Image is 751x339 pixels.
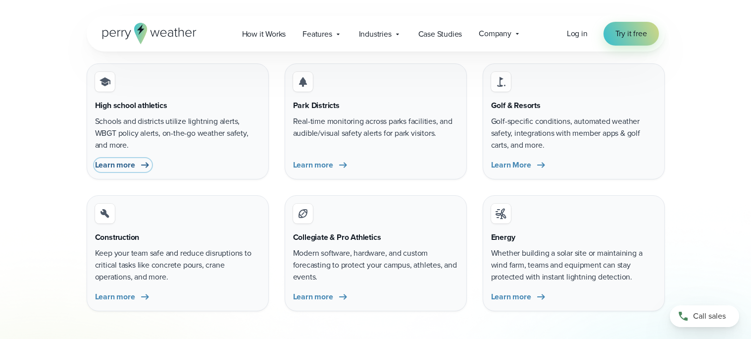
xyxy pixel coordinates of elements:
[491,115,656,151] p: Golf-specific conditions, automated weather safety, integrations with member apps & golf carts, a...
[95,100,167,112] h3: High school athletics
[95,159,151,171] a: Learn more
[491,159,547,171] a: Learn More
[95,231,140,243] h3: Construction
[293,100,340,112] h3: Park Districts
[293,291,349,303] a: Learn more
[293,159,333,171] span: Learn more
[567,28,588,39] span: Log in
[693,310,726,322] span: Call sales
[293,159,349,171] a: Learn more
[491,100,541,112] h3: Golf & Resorts
[293,291,333,303] span: Learn more
[359,28,392,40] span: Industries
[242,28,286,40] span: How it Works
[479,28,511,40] span: Company
[670,305,739,327] a: Call sales
[234,24,295,44] a: How it Works
[567,28,588,40] a: Log in
[95,291,151,303] a: Learn more
[95,159,135,171] span: Learn more
[491,291,531,303] span: Learn more
[95,291,135,303] span: Learn more
[491,159,531,171] span: Learn More
[615,28,647,40] span: Try it free
[95,247,260,283] p: Keep your team safe and reduce disruptions to critical tasks like concrete pours, crane operation...
[95,115,260,151] p: Schools and districts utilize lightning alerts, WBGT policy alerts, on-the-go weather safety, and...
[293,231,381,243] h3: Collegiate & Pro Athletics
[603,22,659,46] a: Try it free
[491,231,515,243] h3: Energy
[302,28,332,40] span: Features
[293,247,458,283] p: Modern software, hardware, and custom forecasting to protect your campus, athletes, and events.
[491,291,547,303] a: Learn more
[410,24,471,44] a: Case Studies
[418,28,462,40] span: Case Studies
[293,115,458,139] p: Real-time monitoring across parks facilities, and audible/visual safety alerts for park visitors.
[270,12,611,47] strong: any industry impacted by weather
[491,247,656,283] p: Whether building a solar site or maintaining a wind farm, teams and equipment can stay protected ...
